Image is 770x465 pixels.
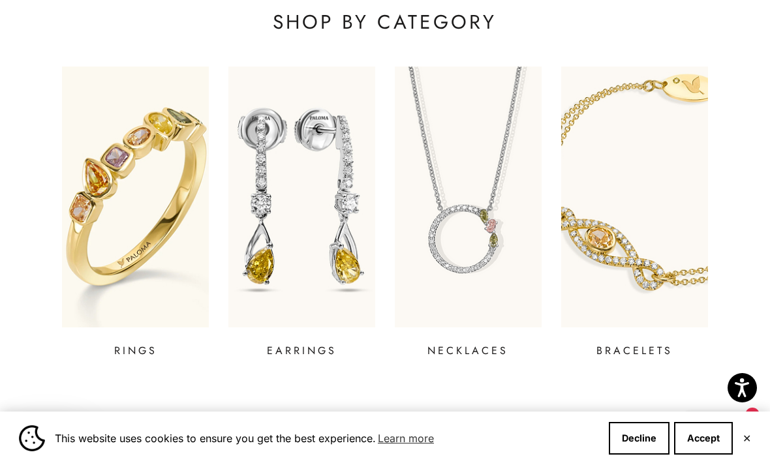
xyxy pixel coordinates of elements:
[55,428,598,448] span: This website uses cookies to ensure you get the best experience.
[427,343,508,359] p: NECKLACES
[267,343,337,359] p: EARRINGS
[376,428,436,448] a: Learn more
[609,422,670,455] button: Decline
[19,425,45,451] img: Cookie banner
[228,67,375,359] a: EARRINGS
[62,9,707,35] p: SHOP BY CATEGORY
[743,434,751,442] button: Close
[395,67,542,359] a: NECKLACES
[114,343,157,359] p: RINGS
[596,343,673,359] p: BRACELETS
[62,67,209,359] a: RINGS
[561,67,708,359] a: BRACELETS
[674,422,733,455] button: Accept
